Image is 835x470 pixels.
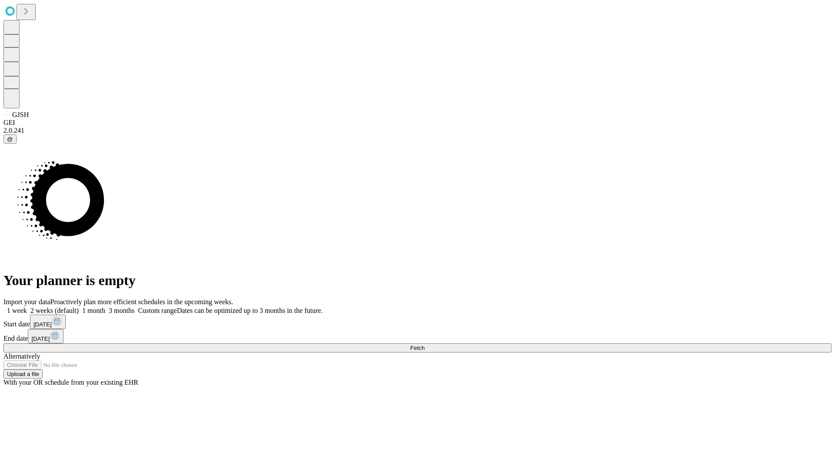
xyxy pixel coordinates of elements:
h1: Your planner is empty [3,272,832,289]
button: Fetch [3,343,832,352]
span: 3 months [109,307,134,314]
span: 1 month [82,307,105,314]
span: Import your data [3,298,50,305]
button: [DATE] [30,315,66,329]
span: Fetch [410,345,424,351]
span: Proactively plan more efficient schedules in the upcoming weeks. [50,298,233,305]
button: Upload a file [3,369,43,379]
span: 1 week [7,307,27,314]
div: GEI [3,119,832,127]
button: @ [3,134,17,144]
span: 2 weeks (default) [30,307,79,314]
span: Dates can be optimized up to 3 months in the future. [177,307,323,314]
div: Start date [3,315,832,329]
span: Custom range [138,307,177,314]
span: Alternatively [3,352,40,360]
span: [DATE] [31,336,50,342]
div: End date [3,329,832,343]
button: [DATE] [28,329,63,343]
span: [DATE] [33,321,52,328]
div: 2.0.241 [3,127,832,134]
span: GJSH [12,111,29,118]
span: With your OR schedule from your existing EHR [3,379,138,386]
span: @ [7,136,13,142]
